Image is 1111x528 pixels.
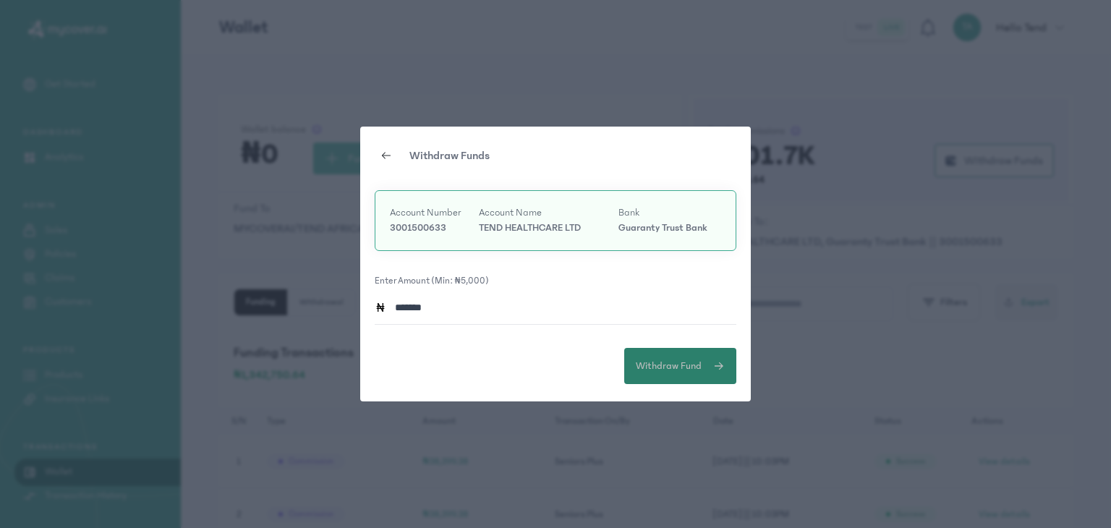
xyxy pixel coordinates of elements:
p: TEND HEALTHCARE LTD [479,221,608,236]
p: Account Name [479,205,608,221]
button: Withdraw Fund [624,348,736,384]
label: Enter Amount (min: ₦5,000) [375,274,489,289]
p: Guaranty Trust Bank [618,221,721,236]
p: 3001500633 [390,221,467,236]
p: Withdraw Funds [409,147,490,164]
span: Withdraw Fund [636,359,702,374]
p: Bank [618,205,721,221]
p: Account Number [390,205,467,221]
